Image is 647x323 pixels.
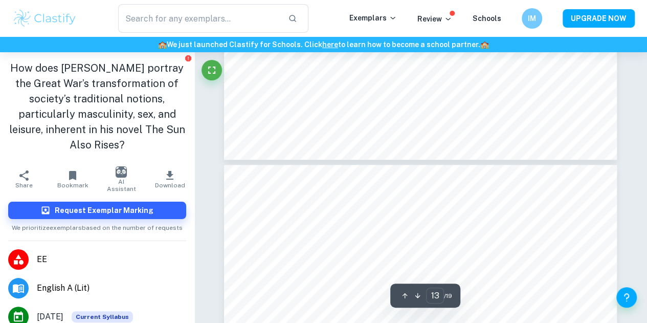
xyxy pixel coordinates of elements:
[444,291,452,300] span: / 19
[202,60,222,80] button: Fullscreen
[322,40,338,49] a: here
[57,182,88,189] span: Bookmark
[522,8,542,29] button: IM
[12,219,183,232] span: We prioritize exemplars based on the number of requests
[116,166,127,178] img: AI Assistant
[417,13,452,25] p: Review
[72,311,133,322] div: This exemplar is based on the current syllabus. Feel free to refer to it for inspiration/ideas wh...
[12,8,77,29] img: Clastify logo
[49,165,97,193] button: Bookmark
[473,14,501,23] a: Schools
[616,287,637,308] button: Help and Feedback
[158,40,167,49] span: 🏫
[8,202,186,219] button: Request Exemplar Marking
[37,253,186,266] span: EE
[526,13,538,24] h6: IM
[37,282,186,294] span: English A (Lit)
[72,311,133,322] span: Current Syllabus
[8,60,186,153] h1: How does [PERSON_NAME] portray the Great War’s transformation of society’s traditional notions, p...
[563,9,635,28] button: UPGRADE NOW
[146,165,194,193] button: Download
[480,40,489,49] span: 🏫
[2,39,645,50] h6: We just launched Clastify for Schools. Click to learn how to become a school partner.
[118,4,280,33] input: Search for any exemplars...
[37,311,63,323] span: [DATE]
[55,205,153,216] h6: Request Exemplar Marking
[155,182,185,189] span: Download
[103,178,140,192] span: AI Assistant
[15,182,33,189] span: Share
[97,165,146,193] button: AI Assistant
[349,12,397,24] p: Exemplars
[185,54,192,62] button: Report issue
